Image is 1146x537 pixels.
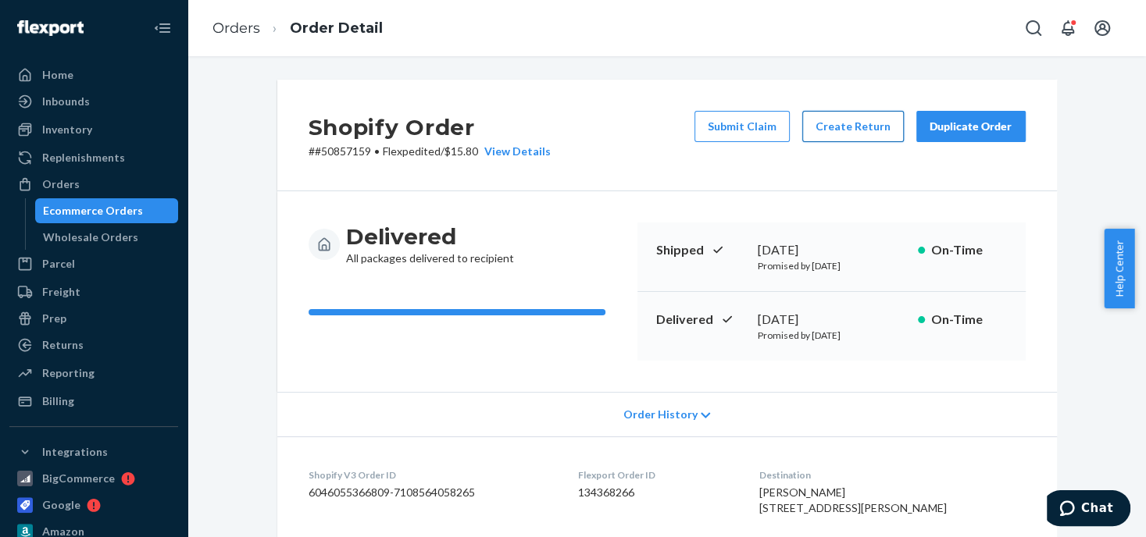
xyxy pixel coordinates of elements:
[1052,12,1084,44] button: Open notifications
[758,311,905,329] div: [DATE]
[42,471,115,486] div: BigCommerce
[43,203,143,219] div: Ecommerce Orders
[9,439,178,464] button: Integrations
[478,144,551,159] button: View Details
[346,222,514,251] h3: Delivered
[9,493,178,517] a: Google
[200,5,395,52] ol: breadcrumbs
[309,468,554,482] dt: Shopify V3 Order ID
[42,365,95,381] div: Reporting
[309,485,554,500] dd: 6046055366809-7108564058265
[42,176,80,192] div: Orders
[931,241,1007,259] p: On-Time
[623,407,697,422] span: Order History
[759,485,947,514] span: [PERSON_NAME] [STREET_ADDRESS][PERSON_NAME]
[42,497,80,513] div: Google
[9,117,178,142] a: Inventory
[656,241,745,259] p: Shipped
[35,198,179,223] a: Ecommerce Orders
[42,122,92,137] div: Inventory
[42,150,125,165] div: Replenishments
[916,111,1026,142] button: Duplicate Order
[758,259,905,272] p: Promised by [DATE]
[35,225,179,250] a: Wholesale Orders
[758,241,905,259] div: [DATE]
[9,306,178,331] a: Prep
[9,145,178,170] a: Replenishments
[42,311,66,326] div: Prep
[346,222,514,266] div: All packages delivered to recipient
[374,144,380,158] span: •
[9,333,178,357] a: Returns
[9,172,178,197] a: Orders
[42,94,90,109] div: Inbounds
[42,393,74,409] div: Billing
[578,468,734,482] dt: Flexport Order ID
[1047,490,1130,529] iframe: Opens a widget where you can chat to one of our agents
[42,284,80,300] div: Freight
[656,311,745,329] p: Delivered
[290,20,383,37] a: Order Detail
[43,229,138,245] div: Wholesale Orders
[42,444,108,460] div: Integrations
[758,329,905,342] p: Promised by [DATE]
[9,62,178,87] a: Home
[578,485,734,500] dd: 134368266
[1087,12,1118,44] button: Open account menu
[931,311,1007,329] p: On-Time
[309,111,551,144] h2: Shopify Order
[309,144,551,159] p: # #50857159 / $15.80
[42,337,84,353] div: Returns
[694,111,790,142] button: Submit Claim
[9,389,178,414] a: Billing
[9,466,178,491] a: BigCommerce
[930,119,1012,134] div: Duplicate Order
[1104,229,1134,308] button: Help Center
[9,89,178,114] a: Inbounds
[1018,12,1049,44] button: Open Search Box
[9,279,178,304] a: Freight
[759,468,1026,482] dt: Destination
[212,20,260,37] a: Orders
[42,67,73,83] div: Home
[9,251,178,276] a: Parcel
[9,361,178,386] a: Reporting
[383,144,441,158] span: Flexpedited
[147,12,178,44] button: Close Navigation
[42,256,75,272] div: Parcel
[17,20,84,36] img: Flexport logo
[802,111,904,142] button: Create Return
